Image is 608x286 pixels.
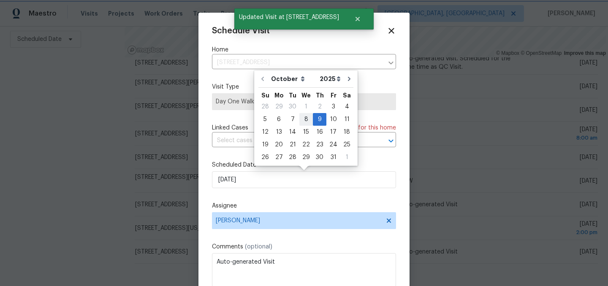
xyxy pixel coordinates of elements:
div: 14 [286,126,299,138]
div: Sat Oct 11 2025 [340,113,353,126]
div: 17 [326,126,340,138]
abbr: Monday [274,92,284,98]
div: Tue Oct 28 2025 [286,151,299,164]
span: Schedule Visit [212,27,270,35]
div: Tue Sep 30 2025 [286,100,299,113]
label: Assignee [212,202,396,210]
span: (optional) [245,244,272,250]
div: Sun Oct 19 2025 [258,138,272,151]
div: Sun Oct 26 2025 [258,151,272,164]
div: Mon Oct 27 2025 [272,151,286,164]
span: Day One Walk [216,97,392,106]
div: 20 [272,139,286,151]
div: 19 [258,139,272,151]
div: 18 [340,126,353,138]
label: Home [212,46,396,54]
div: Fri Oct 24 2025 [326,138,340,151]
div: Sat Nov 01 2025 [340,151,353,164]
div: 29 [299,151,313,163]
label: Visit Type [212,83,396,91]
div: 15 [299,126,313,138]
div: 1 [299,101,313,113]
div: Sun Oct 05 2025 [258,113,272,126]
div: 22 [299,139,313,151]
div: Thu Oct 09 2025 [313,113,326,126]
div: 6 [272,113,286,125]
div: Thu Oct 16 2025 [313,126,326,138]
div: 9 [313,113,326,125]
abbr: Thursday [316,92,324,98]
div: 5 [258,113,272,125]
div: 1 [340,151,353,163]
div: 31 [326,151,340,163]
div: Wed Oct 08 2025 [299,113,313,126]
div: Thu Oct 23 2025 [313,138,326,151]
div: Sat Oct 25 2025 [340,138,353,151]
button: Go to previous month [256,70,269,87]
div: Thu Oct 02 2025 [313,100,326,113]
div: 11 [340,113,353,125]
button: Open [385,135,397,147]
div: 23 [313,139,326,151]
div: Sun Sep 28 2025 [258,100,272,113]
abbr: Friday [331,92,337,98]
div: 29 [272,101,286,113]
div: Mon Oct 20 2025 [272,138,286,151]
div: Fri Oct 03 2025 [326,100,340,113]
div: 13 [272,126,286,138]
div: Thu Oct 30 2025 [313,151,326,164]
span: Updated Visit at [STREET_ADDRESS] [234,8,344,26]
label: Comments [212,243,396,251]
select: Year [318,73,343,85]
div: Tue Oct 14 2025 [286,126,299,138]
button: Close [344,11,372,27]
div: 8 [299,113,313,125]
div: 24 [326,139,340,151]
div: 2 [313,101,326,113]
span: Close [387,26,396,35]
div: Tue Oct 21 2025 [286,138,299,151]
div: 12 [258,126,272,138]
button: Go to next month [343,70,356,87]
abbr: Wednesday [301,92,311,98]
select: Month [269,73,318,85]
div: Fri Oct 10 2025 [326,113,340,126]
abbr: Sunday [261,92,269,98]
span: [PERSON_NAME] [216,217,381,224]
input: Select cases [212,134,372,147]
input: M/D/YYYY [212,171,396,188]
div: Tue Oct 07 2025 [286,113,299,126]
label: Scheduled Date [212,161,396,169]
div: 10 [326,113,340,125]
div: Mon Oct 06 2025 [272,113,286,126]
div: 28 [286,151,299,163]
abbr: Saturday [343,92,351,98]
div: Wed Oct 15 2025 [299,126,313,138]
div: 16 [313,126,326,138]
div: 7 [286,113,299,125]
div: Mon Oct 13 2025 [272,126,286,138]
div: 21 [286,139,299,151]
span: Linked Cases [212,124,248,132]
div: 26 [258,151,272,163]
div: 28 [258,101,272,113]
div: Sat Oct 18 2025 [340,126,353,138]
div: 30 [313,151,326,163]
div: Fri Oct 17 2025 [326,126,340,138]
abbr: Tuesday [289,92,296,98]
div: Fri Oct 31 2025 [326,151,340,164]
div: Wed Oct 22 2025 [299,138,313,151]
input: Enter in an address [212,56,383,69]
div: Wed Oct 01 2025 [299,100,313,113]
div: 3 [326,101,340,113]
div: Wed Oct 29 2025 [299,151,313,164]
div: Sat Oct 04 2025 [340,100,353,113]
div: Sun Oct 12 2025 [258,126,272,138]
div: 4 [340,101,353,113]
div: 27 [272,151,286,163]
div: 30 [286,101,299,113]
div: Mon Sep 29 2025 [272,100,286,113]
div: 25 [340,139,353,151]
